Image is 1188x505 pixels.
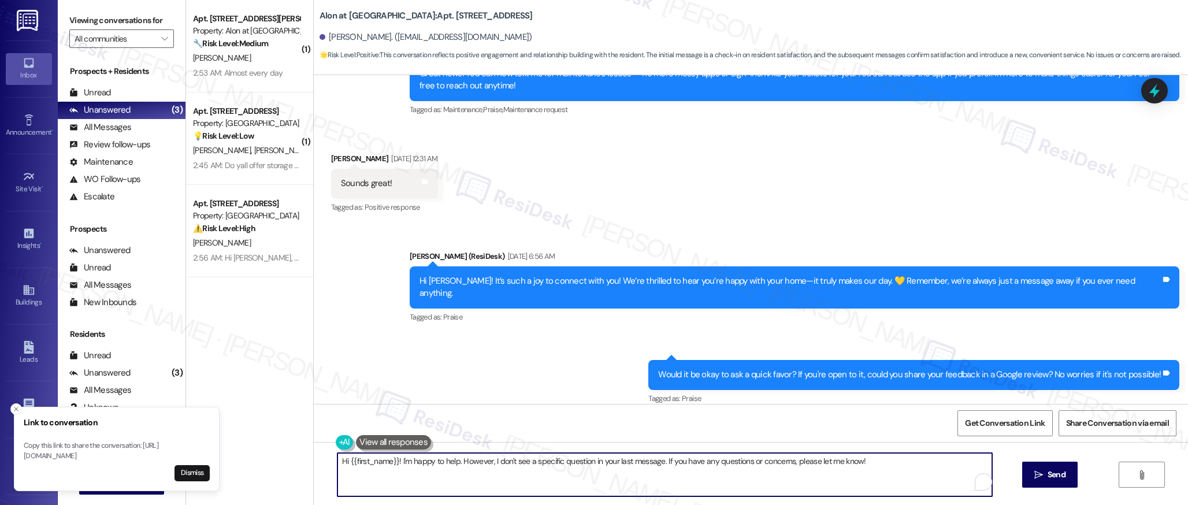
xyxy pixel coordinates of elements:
span: [PERSON_NAME] [193,145,254,155]
strong: 🌟 Risk Level: Positive [320,50,379,60]
div: WO Follow-ups [69,173,140,185]
div: Unread [69,87,111,99]
div: Apt. [STREET_ADDRESS] [193,105,300,117]
button: Share Conversation via email [1059,410,1176,436]
span: Praise [682,393,701,403]
div: Property: [GEOGRAPHIC_DATA] [193,117,300,129]
button: Dismiss [175,465,210,481]
span: Positive response [365,202,420,212]
div: Unanswered [69,367,131,379]
button: Send [1022,462,1078,488]
div: Would it be okay to ask a quick favor? If you're open to it, could you share your feedback in a G... [658,369,1161,381]
span: • [40,240,42,248]
div: (3) [169,364,185,382]
div: 2:56 AM: Hi [PERSON_NAME], you may send a copy of the police report to [PERSON_NAME][EMAIL_ADDRES... [193,252,622,263]
div: New Inbounds [69,296,136,309]
a: Buildings [6,280,52,311]
div: [PERSON_NAME]. ([EMAIL_ADDRESS][DOMAIN_NAME]) [320,31,532,43]
div: Tagged as: [331,199,438,216]
div: [PERSON_NAME] (ResiDesk) [410,250,1179,266]
span: Get Conversation Link [965,417,1045,429]
div: Unread [69,350,111,362]
strong: 💡 Risk Level: Low [193,131,254,141]
div: Apt. [STREET_ADDRESS] [193,198,300,210]
div: Property: Alon at [GEOGRAPHIC_DATA] [193,25,300,37]
div: [PERSON_NAME] [331,153,438,169]
div: 2:53 AM: Almost every day [193,68,283,78]
b: Alon at [GEOGRAPHIC_DATA]: Apt. [STREET_ADDRESS] [320,10,533,22]
i:  [1034,470,1043,480]
div: Tagged as: [648,390,1179,407]
div: Hi [PERSON_NAME]! It’s such a joy to connect with you! We’re thrilled to hear you’re happy with y... [419,275,1161,300]
img: ResiDesk Logo [17,10,40,31]
div: Prospects [58,223,185,235]
i:  [1137,470,1146,480]
a: Site Visit • [6,167,52,198]
div: Unanswered [69,244,131,257]
div: Unread [69,262,111,274]
div: Property: [GEOGRAPHIC_DATA] [193,210,300,222]
a: Insights • [6,224,52,255]
div: 2:45 AM: Do yall offer storage rooms? [193,160,319,170]
span: Praise , [483,105,503,114]
input: All communities [75,29,155,48]
span: [PERSON_NAME] [193,237,251,248]
div: Maintenance [69,156,133,168]
div: All Messages [69,121,131,133]
div: [DATE] 12:31 AM [388,153,437,165]
div: All Messages [69,279,131,291]
strong: ⚠️ Risk Level: High [193,223,255,233]
div: Residents [58,328,185,340]
i:  [161,34,168,43]
span: [PERSON_NAME] [193,53,251,63]
label: Viewing conversations for [69,12,174,29]
button: Close toast [10,403,22,415]
textarea: To enrich screen reader interactions, please activate Accessibility in Grammarly extension settings [337,453,992,496]
div: Review follow-ups [69,139,150,151]
span: [PERSON_NAME] [254,145,311,155]
div: [DATE] 6:56 AM [505,250,555,262]
span: Praise [443,312,462,322]
div: Escalate [69,191,114,203]
div: All Messages [69,384,131,396]
div: Great news! You can now text me for maintenance issues — no more messy apps or sign-ins. I'll fil... [419,68,1161,92]
span: : This conversation reflects positive engagement and relationship building with the resident. The... [320,49,1180,61]
a: Templates • [6,394,52,425]
h3: Link to conversation [24,417,210,429]
a: Leads [6,337,52,369]
span: Send [1048,469,1066,481]
a: Inbox [6,53,52,84]
div: Unanswered [69,104,131,116]
div: Prospects + Residents [58,65,185,77]
a: Account [6,451,52,482]
p: Copy this link to share the conversation: [URL][DOMAIN_NAME] [24,441,210,461]
span: • [51,127,53,135]
button: Get Conversation Link [957,410,1052,436]
div: Sounds great! [341,177,392,190]
div: Tagged as: [410,101,1179,118]
div: Tagged as: [410,309,1179,325]
span: Maintenance request [503,105,568,114]
span: Share Conversation via email [1066,417,1169,429]
span: Maintenance , [443,105,483,114]
strong: 🔧 Risk Level: Medium [193,38,268,49]
span: • [42,183,43,191]
div: Apt. [STREET_ADDRESS][PERSON_NAME] [193,13,300,25]
div: (3) [169,101,185,119]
